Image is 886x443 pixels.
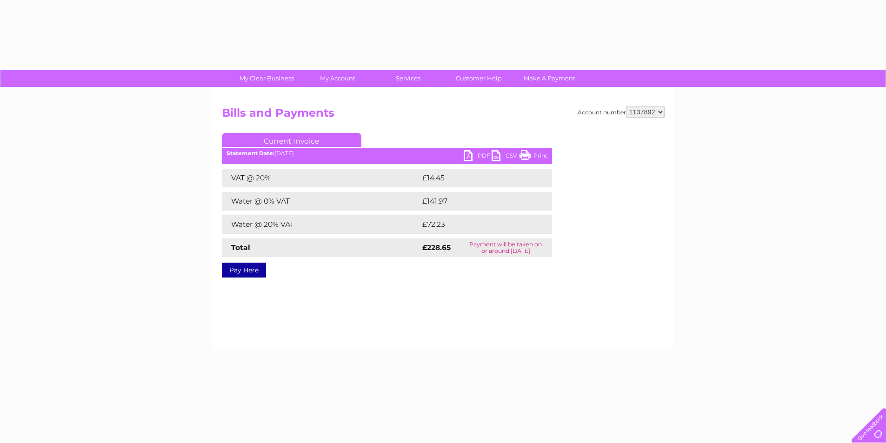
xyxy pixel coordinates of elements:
[222,263,266,278] a: Pay Here
[222,133,361,147] a: Current Invoice
[520,150,547,164] a: Print
[299,70,376,87] a: My Account
[222,169,420,187] td: VAT @ 20%
[420,215,533,234] td: £72.23
[228,70,305,87] a: My Clear Business
[422,243,451,252] strong: £228.65
[222,150,552,157] div: [DATE]
[222,106,665,124] h2: Bills and Payments
[578,106,665,118] div: Account number
[464,150,492,164] a: PDF
[226,150,274,157] b: Statement Date:
[511,70,588,87] a: Make A Payment
[222,215,420,234] td: Water @ 20% VAT
[492,150,520,164] a: CSV
[231,243,250,252] strong: Total
[420,169,533,187] td: £14.45
[370,70,446,87] a: Services
[440,70,517,87] a: Customer Help
[222,192,420,211] td: Water @ 0% VAT
[460,238,552,257] td: Payment will be taken on or around [DATE]
[420,192,534,211] td: £141.97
